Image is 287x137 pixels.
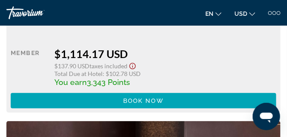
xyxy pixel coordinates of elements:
button: Change currency [234,7,255,20]
span: You earn [54,78,87,87]
button: Change language [205,7,222,20]
span: en [205,10,213,17]
iframe: Button to launch messaging window [253,103,280,130]
span: $137.90 USD [54,62,89,70]
span: Taxes included [89,62,127,70]
a: Travorium [6,6,71,19]
button: Book now [11,93,276,108]
span: Total Due at Hotel [54,70,103,77]
span: Book now [123,97,164,104]
button: Show Taxes and Fees disclaimer [127,60,138,70]
div: $1,114.17 USD [54,47,276,60]
span: USD [234,10,247,17]
span: 3,343 Points [87,78,130,87]
div: : $102.78 USD [54,70,276,77]
div: Member [11,47,48,87]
